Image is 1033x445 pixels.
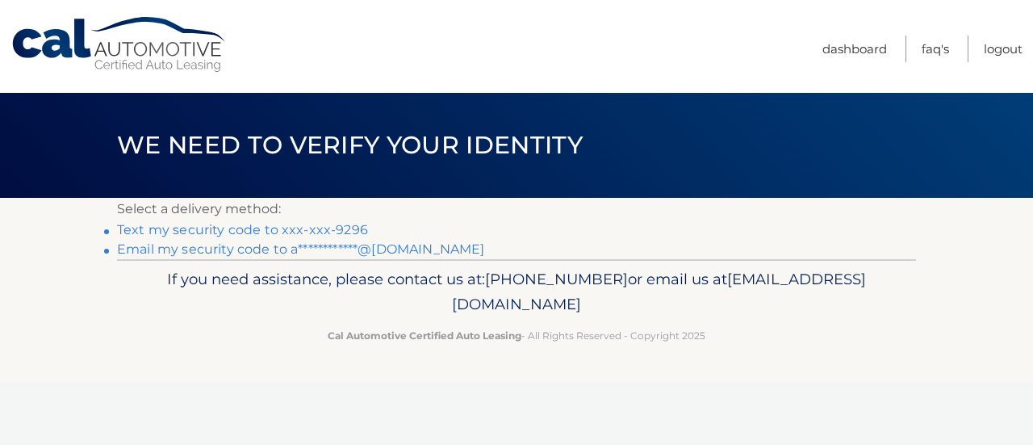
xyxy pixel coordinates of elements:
[128,327,905,344] p: - All Rights Reserved - Copyright 2025
[117,198,916,220] p: Select a delivery method:
[328,330,521,342] strong: Cal Automotive Certified Auto Leasing
[128,267,905,318] p: If you need assistance, please contact us at: or email us at
[117,130,583,160] span: We need to verify your identity
[822,36,887,62] a: Dashboard
[10,16,228,73] a: Cal Automotive
[922,36,949,62] a: FAQ's
[984,36,1023,62] a: Logout
[485,270,628,288] span: [PHONE_NUMBER]
[117,222,368,237] a: Text my security code to xxx-xxx-9296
